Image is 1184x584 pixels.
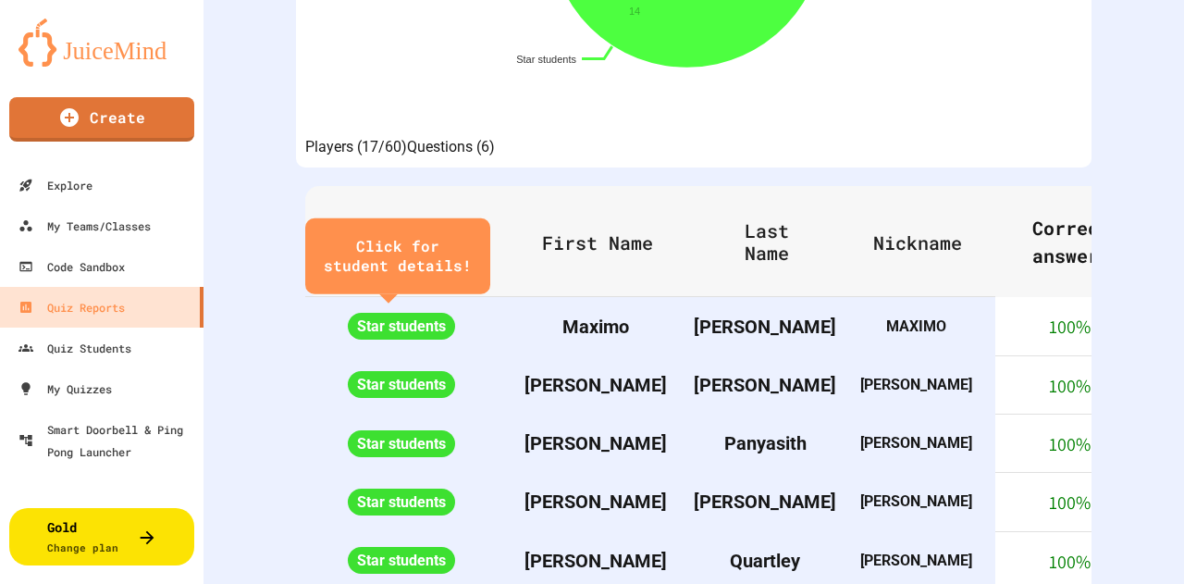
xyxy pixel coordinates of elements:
[694,374,836,396] span: [PERSON_NAME]
[18,296,125,318] div: Quiz Reports
[47,517,118,556] div: Gold
[731,219,827,264] span: Last Name
[836,415,995,473] th: [PERSON_NAME]
[348,489,455,516] span: Star students
[18,418,196,463] div: Smart Doorbell & Ping Pong Launcher
[18,215,151,237] div: My Teams/Classes
[524,432,667,454] span: [PERSON_NAME]
[18,19,185,67] img: logo-orange.svg
[1049,432,1091,456] span: 100 %
[836,473,995,531] th: [PERSON_NAME]
[524,550,667,572] span: [PERSON_NAME]
[524,491,667,513] span: [PERSON_NAME]
[873,231,986,254] span: Nickname
[694,491,836,513] span: [PERSON_NAME]
[1049,373,1091,397] span: 100 %
[18,337,131,359] div: Quiz Students
[730,550,800,572] span: Quartley
[9,508,194,565] button: GoldChange plan
[324,237,472,276] div: Click for student details!
[348,430,455,457] span: Star students
[1032,214,1134,269] span: Correct answers
[1049,549,1091,573] span: 100 %
[1049,491,1091,515] span: 100 %
[836,297,995,355] th: MAXIMO
[47,541,118,554] span: Change plan
[694,316,836,338] span: [PERSON_NAME]
[305,136,407,158] button: Players (17/60)
[18,255,125,278] div: Code Sandbox
[724,432,807,454] span: Panyasith
[305,136,495,158] div: basic tabs example
[18,174,92,196] div: Explore
[348,547,455,574] span: Star students
[18,378,112,400] div: My Quizzes
[516,53,576,64] text: Star students
[836,355,995,414] th: [PERSON_NAME]
[1049,315,1091,339] span: 100 %
[348,371,455,398] span: Star students
[524,374,667,396] span: [PERSON_NAME]
[542,231,677,254] span: First Name
[348,313,455,340] span: Star students
[9,97,194,142] a: Create
[562,316,629,338] span: Maximo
